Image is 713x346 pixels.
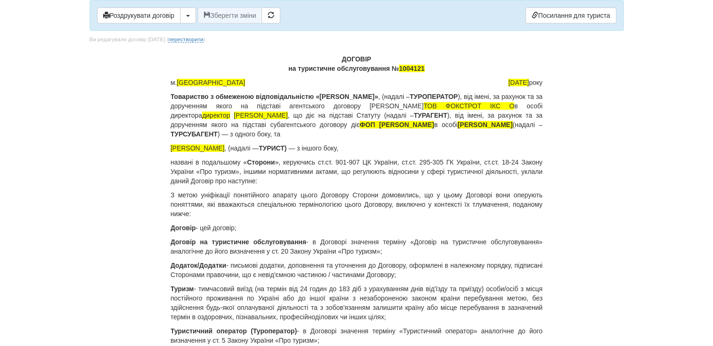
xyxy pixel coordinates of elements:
button: Роздрукувати договір [97,8,180,23]
p: названі в подальшому « », керуючись ст.ст. 901-907 ЦК України, ст.ст. 295-305 ГК України, ст.ст. ... [171,158,543,186]
b: Товариство з обмеженою відповідальністю «[PERSON_NAME]» [171,93,378,100]
b: Договір [171,224,196,232]
span: 1004121 [399,65,425,72]
span: року [508,78,542,87]
b: Договір на туристичне обслуговування [171,238,307,246]
p: - в Договорі значення терміну «Туристичний оператор» аналогічне до його визначення у ст. 5 Закону... [171,326,543,345]
span: ФОП [PERSON_NAME] [360,121,434,128]
b: Туристичний оператор (Туроператор) [171,327,297,335]
span: м. [171,78,245,87]
p: - письмові додатки, доповнення та уточнення до Договору, оформлені в належному порядку, підписані... [171,261,543,279]
span: директор [202,112,230,119]
a: Посилання для туриста [525,8,616,23]
span: [PERSON_NAME] [458,121,512,128]
div: Ви редагували договір [DATE] ( ) [90,36,205,44]
b: ТУРИСТ) [259,144,287,152]
b: ТУРАГЕНТ [414,112,447,119]
span: [GEOGRAPHIC_DATA] [177,79,245,86]
b: Додаток/Додатки [171,262,226,269]
span: [PERSON_NAME] [234,112,288,119]
p: - цей договір; [171,223,543,233]
b: ТУРСУБАГЕНТ [171,130,218,138]
button: Зберегти зміни [198,8,263,23]
span: ТОВ ФОКСТРОТ ІКС О [424,102,515,110]
b: Сторони [247,158,275,166]
p: - тимчасовий виїзд (на термін від 24 годин до 183 діб з урахуванням днів від'їзду та приїзду) осо... [171,284,543,322]
p: ДОГОВІР на туристичне обслуговування № [171,54,543,73]
b: ТУРОПЕРАТОР [410,93,458,100]
p: - в Договорі значення терміну «Договір на туристичне обслуговування» аналогічне до його визначенн... [171,237,543,256]
p: , (надалі — — з іншого боку, [171,143,543,153]
span: [DATE] [508,79,529,86]
a: перестворити [168,36,203,43]
p: , (надалі – ), від імені, за рахунок та за дорученням якого на підставі агентського договору [PER... [171,92,543,139]
b: Туризм [171,285,194,293]
span: [PERSON_NAME] [171,144,225,152]
p: З метою уніфікації понятійного апарату цього Договору Сторони домовились, що у цьому Договорі вон... [171,190,543,218]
